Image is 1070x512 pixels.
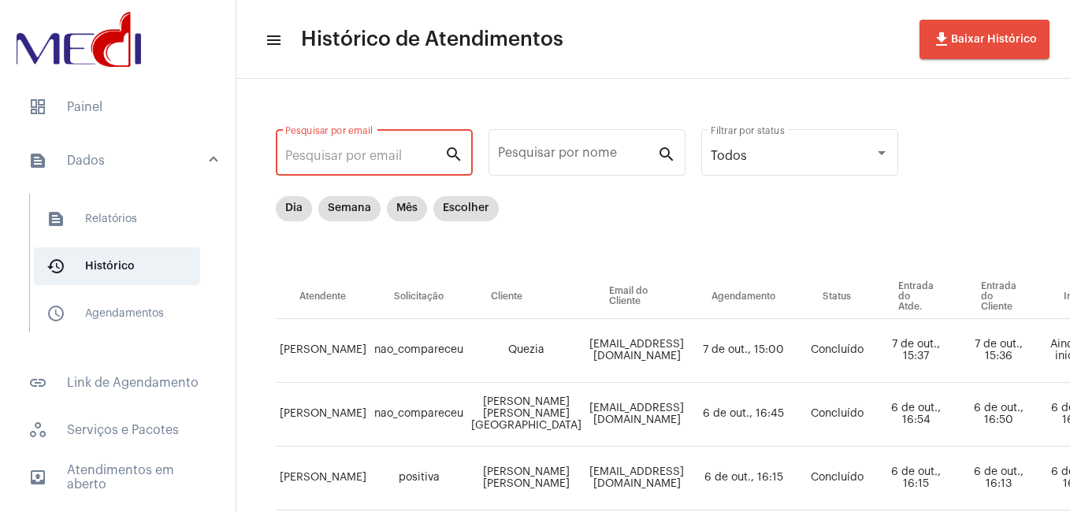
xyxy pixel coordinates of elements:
[265,31,281,50] mat-icon: sidenav icon
[688,383,799,447] td: 6 de out., 16:45
[16,458,220,496] span: Atendimentos em aberto
[688,275,799,319] th: Agendamento
[370,275,467,319] th: Solicitação
[957,275,1040,319] th: Entrada do Cliente
[46,210,65,228] mat-icon: sidenav icon
[657,144,676,163] mat-icon: search
[688,447,799,510] td: 6 de out., 16:15
[875,319,957,383] td: 7 de out., 15:37
[374,344,463,355] span: nao_compareceu
[16,411,220,449] span: Serviços e Pacotes
[957,319,1040,383] td: 7 de out., 15:36
[9,186,236,354] div: sidenav iconDados
[957,447,1040,510] td: 6 de out., 16:13
[467,383,585,447] td: [PERSON_NAME] [PERSON_NAME][GEOGRAPHIC_DATA]
[318,196,381,221] mat-chip: Semana
[46,257,65,276] mat-icon: sidenav icon
[16,88,220,126] span: Painel
[387,196,427,221] mat-chip: Mês
[585,275,688,319] th: Email do Cliente
[799,319,875,383] td: Concluído
[28,151,210,170] mat-panel-title: Dados
[276,447,370,510] td: [PERSON_NAME]
[276,383,370,447] td: [PERSON_NAME]
[799,275,875,319] th: Status
[711,150,747,162] span: Todos
[28,373,47,392] mat-icon: sidenav icon
[28,468,47,487] mat-icon: sidenav icon
[433,196,499,221] mat-chip: Escolher
[301,27,563,52] span: Histórico de Atendimentos
[34,247,200,285] span: Histórico
[957,383,1040,447] td: 6 de out., 16:50
[444,144,463,163] mat-icon: search
[399,472,440,483] span: positiva
[13,8,145,71] img: d3a1b5fa-500b-b90f-5a1c-719c20e9830b.png
[585,383,688,447] td: [EMAIL_ADDRESS][DOMAIN_NAME]
[16,364,220,402] span: Link de Agendamento
[875,275,957,319] th: Entrada do Atde.
[276,196,312,221] mat-chip: Dia
[467,275,585,319] th: Cliente
[799,383,875,447] td: Concluído
[28,98,47,117] span: sidenav icon
[498,149,657,163] input: Pesquisar por nome
[875,447,957,510] td: 6 de out., 16:15
[585,447,688,510] td: [EMAIL_ADDRESS][DOMAIN_NAME]
[920,20,1050,59] button: Baixar Histórico
[875,383,957,447] td: 6 de out., 16:54
[28,151,47,170] mat-icon: sidenav icon
[285,149,444,163] input: Pesquisar por email
[34,200,200,238] span: Relatórios
[46,304,65,323] mat-icon: sidenav icon
[276,275,370,319] th: Atendente
[34,295,200,332] span: Agendamentos
[799,447,875,510] td: Concluído
[467,319,585,383] td: Quezia
[28,421,47,440] span: sidenav icon
[932,30,951,49] mat-icon: file_download
[688,319,799,383] td: 7 de out., 15:00
[585,319,688,383] td: [EMAIL_ADDRESS][DOMAIN_NAME]
[932,34,1037,45] span: Baixar Histórico
[9,135,236,186] mat-expansion-panel-header: sidenav iconDados
[374,408,463,419] span: nao_compareceu
[467,447,585,510] td: [PERSON_NAME] [PERSON_NAME]
[276,319,370,383] td: [PERSON_NAME]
